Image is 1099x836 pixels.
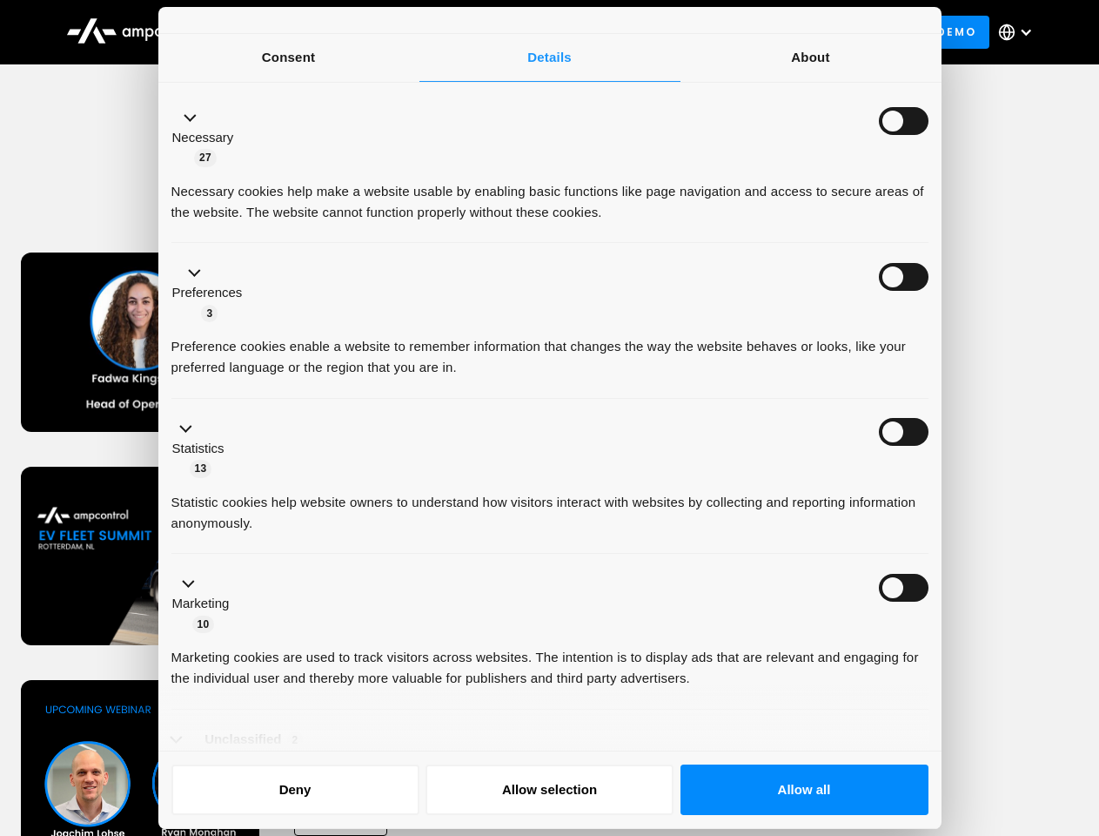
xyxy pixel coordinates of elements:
a: Details [419,34,680,82]
div: Statistic cookies help website owners to understand how visitors interact with websites by collec... [171,479,928,534]
span: 3 [201,305,218,322]
button: Deny [171,765,419,815]
button: Unclassified (2) [171,729,314,751]
label: Statistics [172,439,224,459]
div: Necessary cookies help make a website usable by enabling basic functions like page navigation and... [171,168,928,223]
button: Allow selection [426,765,673,815]
a: Consent [158,34,419,82]
label: Necessary [172,128,234,148]
span: 2 [287,731,304,749]
a: About [680,34,942,82]
div: Marketing cookies are used to track visitors across websites. The intention is to display ads tha... [171,634,928,689]
span: 10 [192,616,215,633]
label: Marketing [172,594,230,614]
label: Preferences [172,283,243,303]
button: Statistics (13) [171,418,235,479]
span: 13 [190,460,212,477]
h1: Upcoming Webinars [21,176,1079,218]
button: Marketing (10) [171,574,240,635]
div: Preference cookies enable a website to remember information that changes the way the website beha... [171,323,928,378]
button: Preferences (3) [171,263,253,324]
span: 27 [194,149,217,166]
button: Allow all [680,765,928,815]
button: Necessary (27) [171,107,245,168]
